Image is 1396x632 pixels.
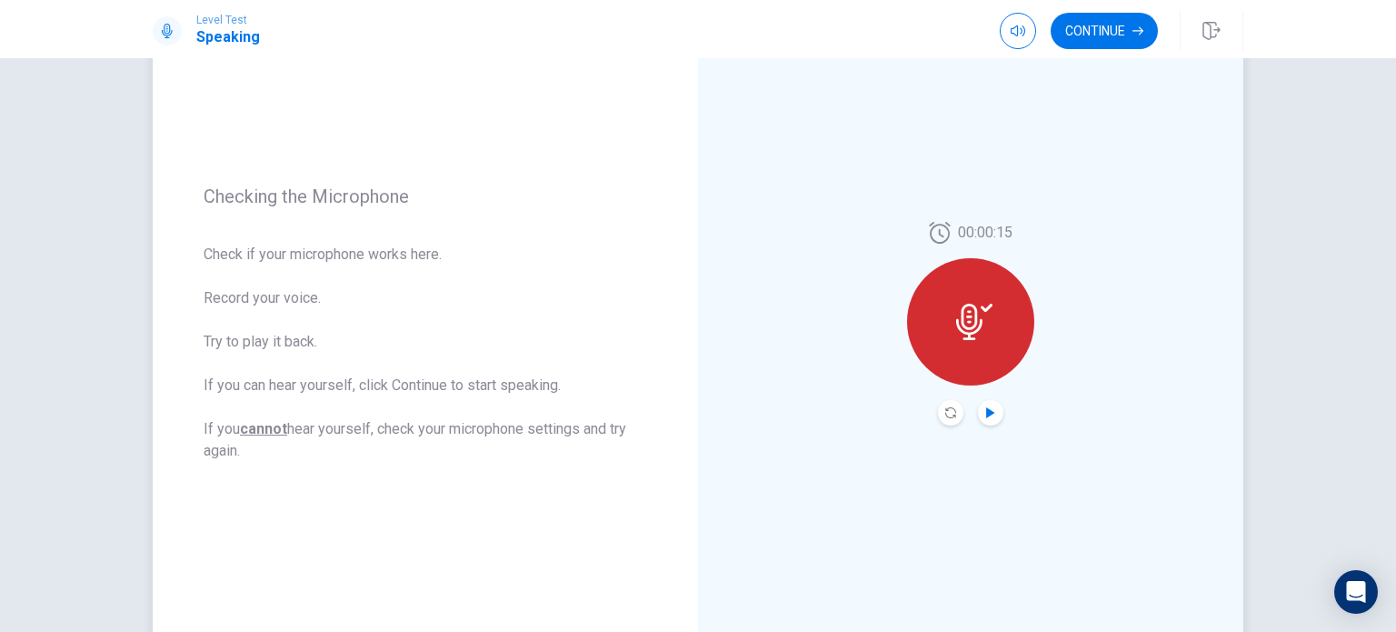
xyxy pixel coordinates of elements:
h1: Speaking [196,26,260,48]
u: cannot [240,420,287,437]
button: Record Again [938,400,963,426]
button: Continue [1051,13,1158,49]
div: Open Intercom Messenger [1334,570,1378,614]
span: Check if your microphone works here. Record your voice. Try to play it back. If you can hear your... [204,244,647,462]
span: Level Test [196,14,260,26]
span: 00:00:15 [958,222,1012,244]
span: Checking the Microphone [204,186,647,207]
button: Play Audio [978,400,1003,426]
